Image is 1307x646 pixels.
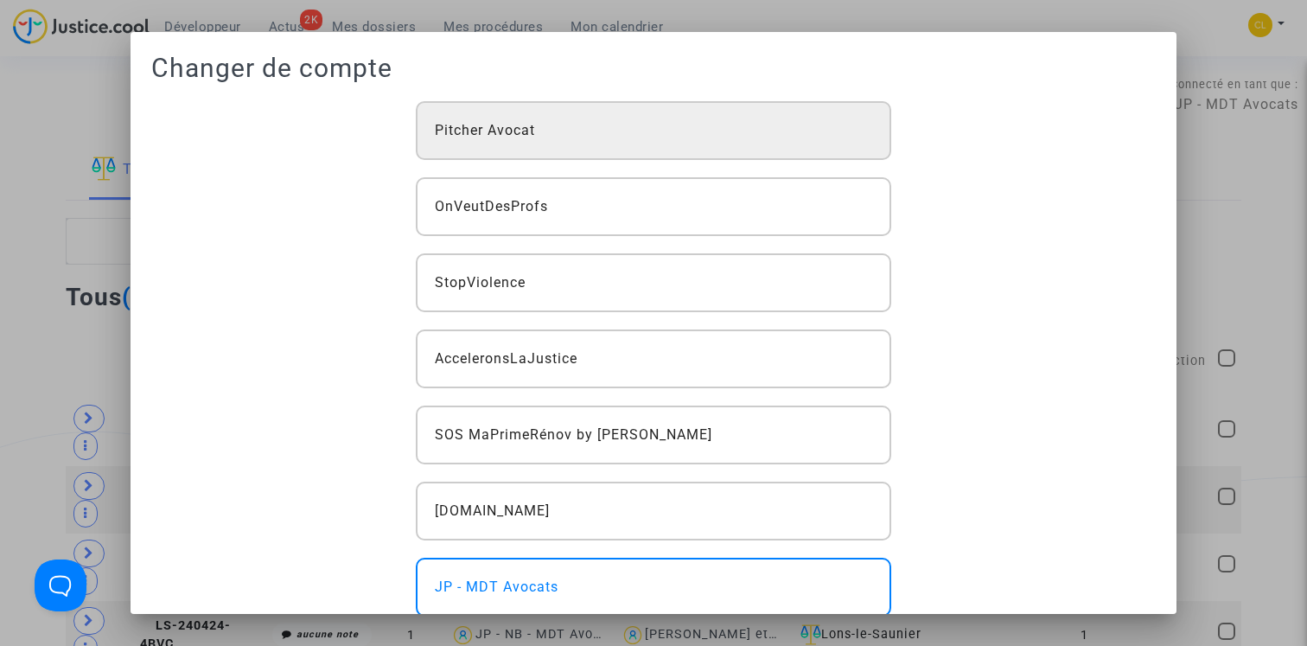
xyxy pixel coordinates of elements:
[435,349,577,369] span: AcceleronsLaJustice
[435,577,558,598] span: JP - MDT Avocats
[35,560,86,611] iframe: Help Scout Beacon - Open
[435,272,526,293] span: StopViolence
[435,120,535,141] span: Pitcher Avocat
[435,425,712,445] span: SOS MaPrimeRénov by [PERSON_NAME]
[435,501,550,521] span: [DOMAIN_NAME]
[435,196,548,217] span: OnVeutDesProfs
[151,53,1156,84] h1: Changer de compte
